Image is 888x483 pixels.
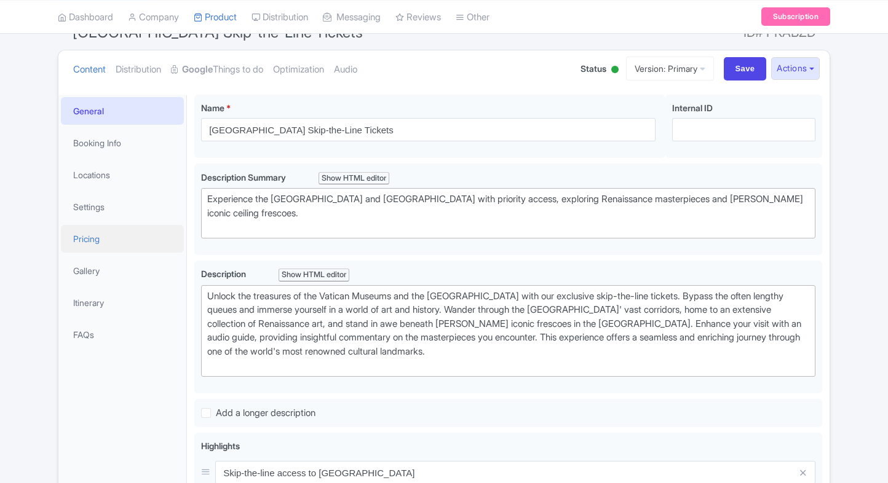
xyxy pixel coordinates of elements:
div: Experience the [GEOGRAPHIC_DATA] and [GEOGRAPHIC_DATA] with priority access, exploring Renaissanc... [207,192,809,234]
a: Optimization [273,50,324,89]
span: Highlights [201,441,240,451]
a: Version: Primary [626,57,714,80]
div: Active [609,61,621,80]
span: Description Summary [201,172,288,183]
a: Distribution [116,50,161,89]
span: [GEOGRAPHIC_DATA] Skip-the-Line Tickets [73,23,363,41]
a: Settings [61,193,184,221]
a: Pricing [61,225,184,253]
span: Description [201,269,248,279]
a: Itinerary [61,289,184,316]
a: Audio [334,50,357,89]
a: FAQs [61,321,184,348]
div: Unlock the treasures of the Vatican Museums and the [GEOGRAPHIC_DATA] with our exclusive skip-the... [207,289,809,372]
a: GoogleThings to do [171,50,263,89]
a: Locations [61,161,184,189]
input: Save [724,57,767,80]
a: Content [73,50,106,89]
a: Gallery [61,257,184,285]
div: Show HTML editor [319,172,389,185]
button: Actions [771,57,820,80]
a: Booking Info [61,129,184,157]
span: Name [201,103,224,113]
a: General [61,97,184,125]
a: Subscription [761,7,830,26]
span: Internal ID [672,103,713,113]
strong: Google [182,63,213,77]
span: Add a longer description [216,407,315,418]
div: Show HTML editor [279,269,349,281]
span: Status [581,62,606,75]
